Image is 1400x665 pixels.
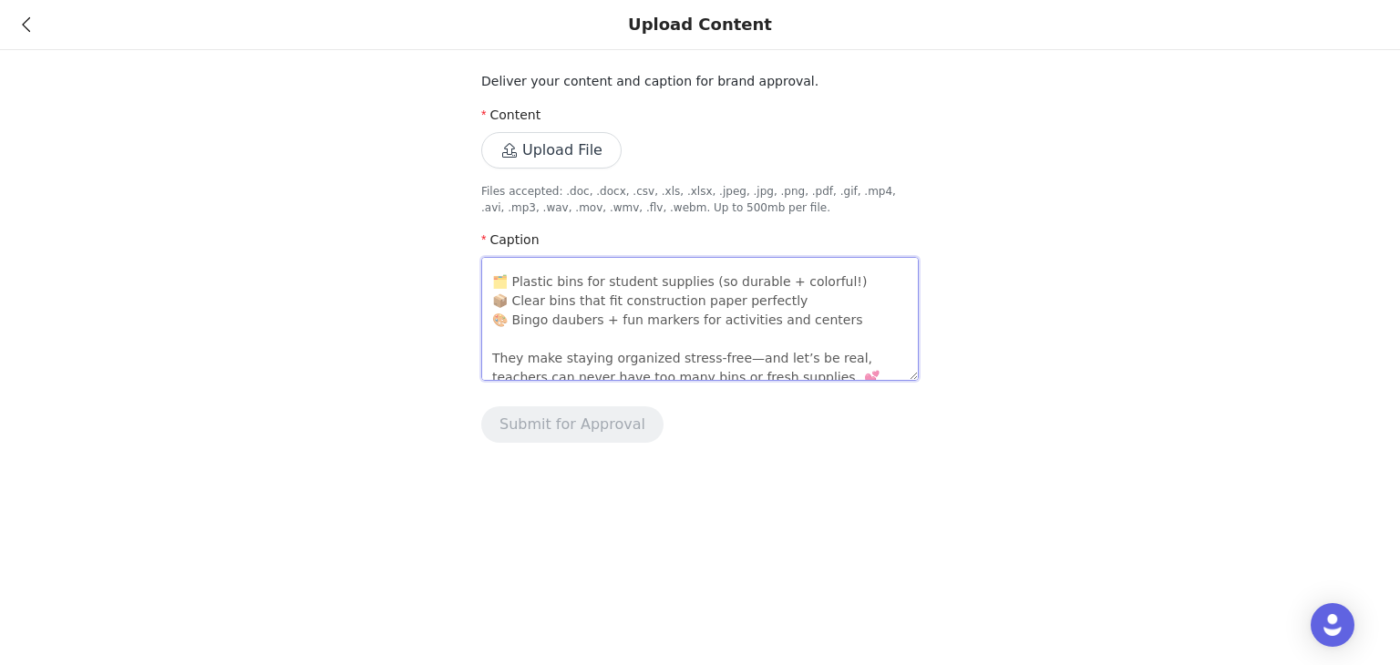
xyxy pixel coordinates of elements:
[481,232,540,247] label: Caption
[481,183,919,216] p: Files accepted: .doc, .docx, .csv, .xls, .xlsx, .jpeg, .jpg, .png, .pdf, .gif, .mp4, .avi, .mp3, ...
[481,107,540,122] label: Content
[481,406,664,443] button: Submit for Approval
[481,144,622,159] span: Upload File
[481,132,622,169] button: Upload File
[1311,603,1354,647] div: Open Intercom Messenger
[481,72,919,91] p: Deliver your content and caption for brand approval.
[628,15,772,35] div: Upload Content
